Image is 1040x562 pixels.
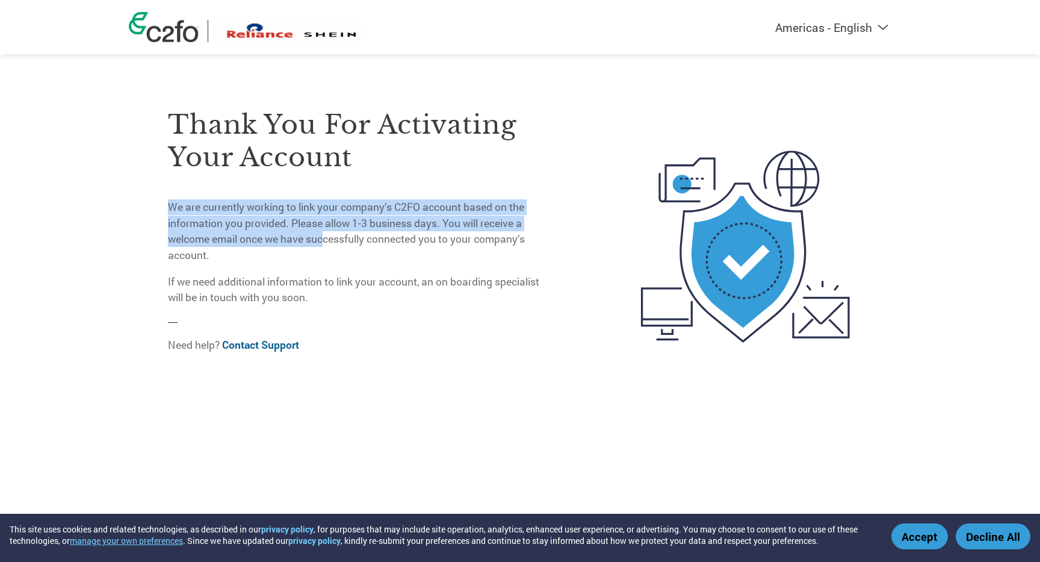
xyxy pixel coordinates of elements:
img: c2fo logo [129,12,199,42]
button: Accept [891,523,948,549]
img: activated [619,83,872,411]
button: Decline All [956,523,1030,549]
p: We are currently working to link your company’s C2FO account based on the information you provide... [168,199,548,263]
h3: Thank you for activating your account [168,108,548,173]
a: Contact Support [222,338,299,352]
img: Reliance Retail Limited, SHEIN India [217,20,362,42]
button: manage your own preferences [70,535,183,546]
a: privacy policy [261,523,314,535]
div: This site uses cookies and related technologies, as described in our , for purposes that may incl... [10,523,874,546]
a: privacy policy [288,535,341,546]
div: — [168,83,548,364]
p: Need help? [168,337,548,353]
p: If we need additional information to link your account, an on boarding specialist will be in touc... [168,274,548,306]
